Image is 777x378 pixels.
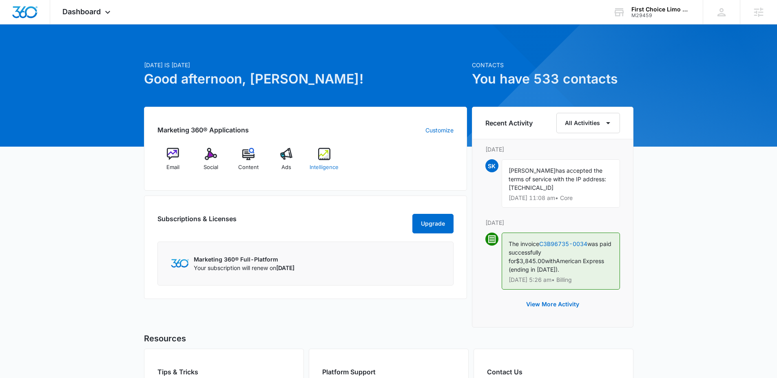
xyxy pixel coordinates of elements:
[195,148,226,177] a: Social
[516,257,545,264] span: $3,845.00
[157,367,290,377] h2: Tips & Tricks
[166,163,179,171] span: Email
[233,148,264,177] a: Content
[157,125,249,135] h2: Marketing 360® Applications
[539,240,587,247] a: C3B96735-0034
[518,294,587,314] button: View More Activity
[171,259,189,268] img: Marketing 360 Logo
[485,118,533,128] h6: Recent Activity
[281,163,291,171] span: Ads
[276,264,294,271] span: [DATE]
[509,277,613,283] p: [DATE] 5:26 am • Billing
[157,148,189,177] a: Email
[631,6,691,13] div: account name
[194,264,294,272] p: Your subscription will renew on
[322,367,455,377] h2: Platform Support
[509,240,611,264] span: was paid successfully for
[425,126,454,134] a: Customize
[631,13,691,18] div: account id
[271,148,302,177] a: Ads
[509,240,539,247] span: The invoice
[144,332,633,345] h5: Resources
[204,163,218,171] span: Social
[144,61,467,69] p: [DATE] is [DATE]
[144,69,467,89] h1: Good afternoon, [PERSON_NAME]!
[509,257,604,273] span: American Express (ending in [DATE]).
[545,257,556,264] span: with
[485,159,498,172] span: SK
[238,163,259,171] span: Content
[194,255,294,264] p: Marketing 360® Full-Platform
[309,148,340,177] a: Intelligence
[472,69,633,89] h1: You have 533 contacts
[310,163,339,171] span: Intelligence
[509,167,606,182] span: has accepted the terms of service with the IP address:
[509,184,553,191] span: [TECHNICAL_ID]
[412,214,454,233] button: Upgrade
[509,195,613,201] p: [DATE] 11:08 am • Core
[485,218,620,227] p: [DATE]
[472,61,633,69] p: Contacts
[509,167,556,174] span: [PERSON_NAME]
[556,113,620,133] button: All Activities
[485,145,620,154] p: [DATE]
[62,7,101,16] span: Dashboard
[487,367,620,377] h2: Contact Us
[157,214,237,230] h2: Subscriptions & Licenses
